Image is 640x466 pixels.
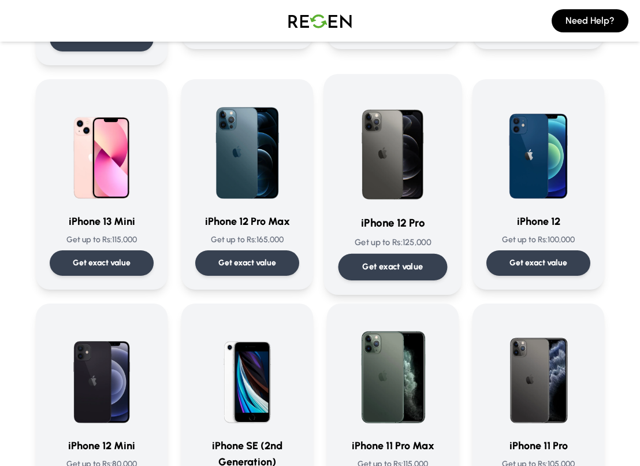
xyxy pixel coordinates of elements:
img: iPhone 11 Pro [486,317,590,428]
p: Get exact value [218,257,276,269]
h3: iPhone 11 Pro Max [341,438,445,454]
p: Get up to Rs: 165,000 [195,234,299,246]
h3: iPhone 11 Pro [486,438,590,454]
p: Get up to Rs: 100,000 [486,234,590,246]
p: Get exact value [73,257,131,269]
img: iPhone 11 Pro Max [341,317,445,428]
h3: iPhone 12 Pro [338,215,448,232]
button: Need Help? [552,9,628,32]
h3: iPhone 12 Mini [50,438,154,454]
img: iPhone SE (2nd Generation) [195,317,299,428]
p: Get exact value [509,257,567,269]
h3: iPhone 13 Mini [50,213,154,230]
h3: iPhone 12 Pro Max [195,213,299,230]
p: Get up to Rs: 125,000 [338,236,448,249]
img: iPhone 12 Mini [50,317,154,428]
h3: iPhone 12 [486,213,590,230]
p: Get up to Rs: 115,000 [50,234,154,246]
img: Logo [280,5,360,37]
img: iPhone 12 Pro [338,88,448,205]
img: iPhone 12 Pro Max [195,93,299,204]
img: iPhone 12 [486,93,590,204]
p: Get exact value [363,261,423,273]
img: iPhone 13 Mini [50,93,154,204]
